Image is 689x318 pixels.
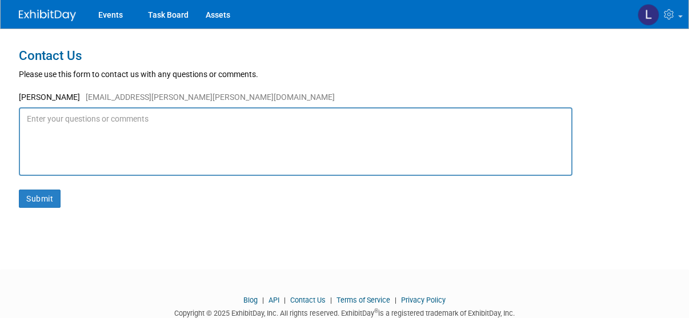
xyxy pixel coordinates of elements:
[259,296,267,304] span: |
[19,49,670,63] h1: Contact Us
[243,296,258,304] a: Blog
[337,296,390,304] a: Terms of Service
[19,190,61,208] button: Submit
[19,10,76,21] img: ExhibitDay
[290,296,326,304] a: Contact Us
[392,296,399,304] span: |
[19,91,670,107] div: [PERSON_NAME]
[281,296,289,304] span: |
[638,4,659,26] img: Lauren Adams
[19,69,670,80] div: Please use this form to contact us with any questions or comments.
[327,296,335,304] span: |
[401,296,446,304] a: Privacy Policy
[374,308,378,314] sup: ®
[269,296,279,304] a: API
[80,92,335,102] span: [EMAIL_ADDRESS][PERSON_NAME][PERSON_NAME][DOMAIN_NAME]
